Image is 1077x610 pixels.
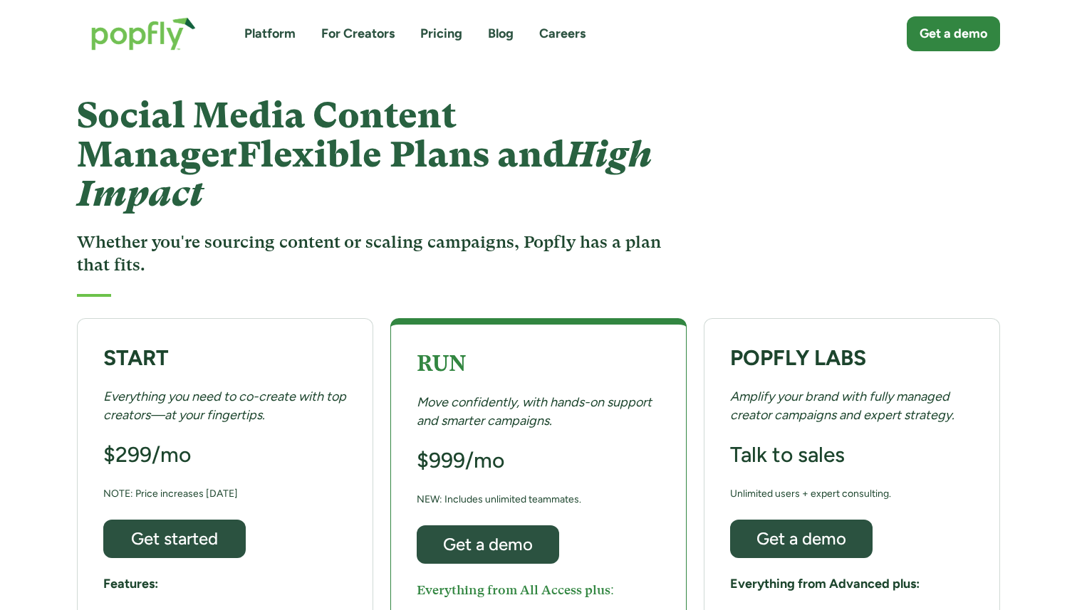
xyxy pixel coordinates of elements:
[103,389,346,422] em: Everything you need to co-create with top creators—at your fingertips.
[730,520,873,558] a: Get a demo
[730,345,866,371] strong: POPFLY LABS
[730,575,920,593] h5: Everything from Advanced plus:
[244,25,296,43] a: Platform
[488,25,514,43] a: Blog
[77,96,667,214] h1: Social Media Content Manager
[77,231,667,277] h3: Whether you're sourcing content or scaling campaigns, Popfly has a plan that fits.
[417,490,581,508] div: NEW: Includes unlimited teammates.
[103,575,158,593] h5: Features:
[116,530,233,547] div: Get started
[77,3,210,65] a: home
[730,389,954,422] em: Amplify your brand with fully managed creator campaigns and expert strategy.
[103,441,191,468] h3: $299/mo
[77,134,652,214] em: High Impact
[417,351,466,376] strong: RUN
[417,525,559,564] a: Get a demo
[103,345,169,371] strong: START
[103,520,246,558] a: Get started
[539,25,586,43] a: Careers
[730,441,845,468] h3: Talk to sales
[920,25,987,43] div: Get a demo
[321,25,395,43] a: For Creators
[730,485,891,503] div: Unlimited users + expert consulting.
[907,16,1000,51] a: Get a demo
[417,394,652,428] em: Move confidently, with hands-on support and smarter campaigns.
[420,25,462,43] a: Pricing
[77,134,652,214] span: Flexible Plans and
[417,447,504,474] h3: $999/mo
[417,581,614,599] h5: Everything from All Access plus:
[103,485,238,503] div: NOTE: Price increases [DATE]
[743,530,860,547] div: Get a demo
[430,535,546,553] div: Get a demo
